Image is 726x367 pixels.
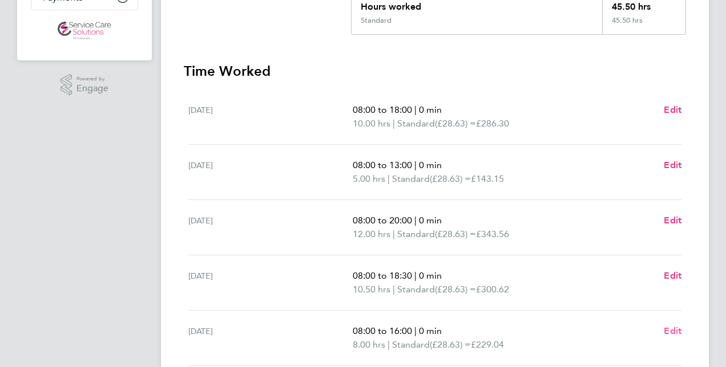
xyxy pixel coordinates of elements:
span: 12.00 hrs [353,229,390,239]
div: [DATE] [188,269,353,296]
span: | [414,270,417,281]
span: Edit [664,325,681,336]
span: | [393,118,395,129]
span: 08:00 to 16:00 [353,325,412,336]
span: (£28.63) = [430,339,471,350]
span: 08:00 to 18:00 [353,104,412,115]
div: [DATE] [188,324,353,352]
span: | [414,160,417,170]
span: Engage [76,84,108,93]
span: 0 min [419,215,442,226]
span: (£28.63) = [435,284,476,295]
span: (£28.63) = [435,229,476,239]
span: | [388,339,390,350]
span: Standard [397,283,435,296]
span: £300.62 [476,284,509,295]
span: £143.15 [471,173,504,184]
a: Go to home page [31,22,138,40]
a: Edit [664,269,681,283]
span: 08:00 to 13:00 [353,160,412,170]
span: 10.00 hrs [353,118,390,129]
div: [DATE] [188,214,353,241]
span: 5.00 hrs [353,173,385,184]
div: [DATE] [188,158,353,186]
span: | [414,104,417,115]
span: 0 min [419,325,442,336]
span: Edit [664,104,681,115]
span: Standard [392,338,430,352]
span: Powered by [76,74,108,84]
span: 0 min [419,160,442,170]
span: | [393,229,395,239]
div: [DATE] [188,103,353,131]
span: (£28.63) = [435,118,476,129]
span: £229.04 [471,339,504,350]
a: Edit [664,214,681,227]
span: | [414,325,417,336]
span: Edit [664,270,681,281]
span: Edit [664,160,681,170]
div: Standard [361,16,392,25]
a: Edit [664,158,681,172]
div: 45.50 hrs [602,16,685,34]
span: 8.00 hrs [353,339,385,350]
span: 08:00 to 20:00 [353,215,412,226]
span: Standard [392,172,430,186]
span: | [414,215,417,226]
a: Powered byEngage [61,74,109,96]
span: £286.30 [476,118,509,129]
img: servicecare-logo-retina.png [58,22,111,40]
span: 0 min [419,104,442,115]
span: | [393,284,395,295]
span: £343.56 [476,229,509,239]
span: Standard [397,117,435,131]
a: Edit [664,324,681,338]
span: | [388,173,390,184]
span: 08:00 to 18:30 [353,270,412,281]
span: Edit [664,215,681,226]
span: 0 min [419,270,442,281]
a: Edit [664,103,681,117]
span: 10.50 hrs [353,284,390,295]
span: (£28.63) = [430,173,471,184]
h3: Time Worked [184,62,686,80]
span: Standard [397,227,435,241]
